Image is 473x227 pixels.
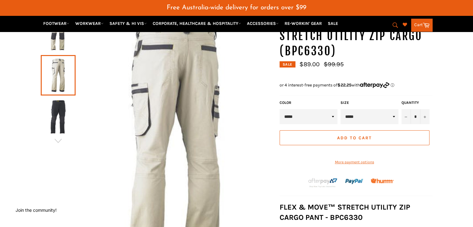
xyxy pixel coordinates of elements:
[44,16,72,51] img: BISLEY FLEX & MOVE™ Stretch Utility Zip Cargo (BPC6330) - Workin' Gear
[282,18,324,29] a: RE-WORKIN' GEAR
[280,100,337,105] label: Color
[401,100,429,105] label: Quantity
[16,207,57,213] button: Join the community!
[299,61,320,68] span: $89.00
[280,130,429,145] button: Add to Cart
[337,135,372,141] span: Add to Cart
[280,13,433,59] h1: BISLEY FLEX & MOVE™ Stretch Utility Zip Cargo (BPC6330)
[341,100,398,105] label: Size
[167,4,306,11] span: Free Australia-wide delivery for orders over $99
[324,61,344,68] s: $99.95
[150,18,243,29] a: CORPORATE, HEALTHCARE & HOSPITALITY
[345,172,364,191] img: paypal.png
[371,178,394,183] img: Humm_core_logo_RGB-01_300x60px_small_195d8312-4386-4de7-b182-0ef9b6303a37.png
[325,18,341,29] a: SALE
[44,100,72,134] img: BISLEY FLEX & MOVE™ Stretch Utility Zip Cargo (BPC6330) - Workin' Gear
[411,19,433,32] a: Cart
[280,61,295,67] div: Sale
[280,202,433,223] h3: FLEX & MOVE™ STRETCH UTILITY ZIP CARGO PANT - BPC6330
[308,177,338,188] img: Afterpay-Logo-on-dark-bg_large.png
[401,109,411,124] button: Reduce item quantity by one
[420,109,429,124] button: Increase item quantity by one
[280,160,429,165] a: More payment options
[73,18,106,29] a: WORKWEAR
[107,18,149,29] a: SAFETY & HI VIS
[244,18,281,29] a: ACCESSORIES
[41,18,72,29] a: FOOTWEAR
